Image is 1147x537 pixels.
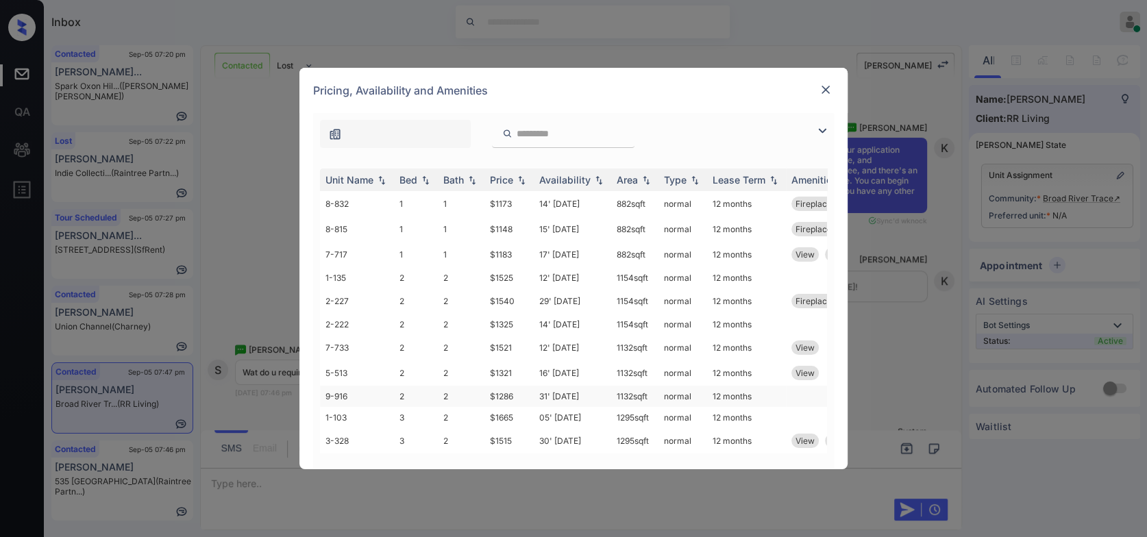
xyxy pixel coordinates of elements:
td: 1 [438,191,484,216]
td: normal [658,191,707,216]
td: 12' [DATE] [534,335,611,360]
td: 1154 sqft [611,267,658,288]
td: 29' [DATE] [534,288,611,314]
td: $1665 [484,407,534,428]
td: 1154 sqft [611,314,658,335]
td: 5-513 [320,360,394,386]
td: $1173 [484,191,534,216]
span: Fireplace in se... [795,224,858,234]
div: Bath [443,174,464,186]
td: 3 [394,407,438,428]
td: normal [658,242,707,267]
div: Area [617,174,638,186]
td: 2 [438,386,484,407]
td: 7-717 [320,242,394,267]
td: 12 months [707,428,786,453]
td: 882 sqft [611,191,658,216]
span: View [795,249,815,260]
td: 2 [438,314,484,335]
div: Bed [399,174,417,186]
td: 12 months [707,407,786,428]
img: sorting [767,175,780,185]
div: Unit Name [325,174,373,186]
td: 2 [394,386,438,407]
td: 2 [438,335,484,360]
td: 2 [438,407,484,428]
td: normal [658,216,707,242]
td: 31' [DATE] [534,386,611,407]
td: 2-227 [320,288,394,314]
td: 12 months [707,242,786,267]
td: 1 [394,191,438,216]
img: sorting [419,175,432,185]
td: 3 [394,428,438,453]
div: Lease Term [713,174,765,186]
div: Amenities [791,174,837,186]
td: $1525 [484,267,534,288]
img: sorting [465,175,479,185]
td: 1132 sqft [611,360,658,386]
td: 12 months [707,216,786,242]
img: icon-zuma [814,123,830,139]
td: $1286 [484,386,534,407]
td: 1132 sqft [611,386,658,407]
td: 12 months [707,360,786,386]
td: normal [658,288,707,314]
img: sorting [688,175,702,185]
td: 2 [394,314,438,335]
td: 8-815 [320,216,394,242]
span: View [795,436,815,446]
td: normal [658,314,707,335]
span: View [795,368,815,378]
td: 14' [DATE] [534,191,611,216]
img: sorting [592,175,606,185]
td: 12 months [707,335,786,360]
td: normal [658,386,707,407]
td: 12 months [707,267,786,288]
td: 882 sqft [611,242,658,267]
span: View [795,342,815,353]
td: 2 [438,288,484,314]
td: 05' [DATE] [534,407,611,428]
td: 16' [DATE] [534,360,611,386]
td: 1295 sqft [611,407,658,428]
td: 2 [438,360,484,386]
td: $1515 [484,428,534,453]
td: 1 [438,216,484,242]
td: normal [658,428,707,453]
img: sorting [639,175,653,185]
td: 1-103 [320,407,394,428]
td: 12' [DATE] [534,267,611,288]
td: 12 months [707,191,786,216]
td: 14' [DATE] [534,314,611,335]
td: 882 sqft [611,216,658,242]
td: $1148 [484,216,534,242]
div: Pricing, Availability and Amenities [299,68,848,113]
img: icon-zuma [502,127,513,140]
td: 1 [438,242,484,267]
td: 12 months [707,314,786,335]
td: 2 [438,428,484,453]
td: 30' [DATE] [534,428,611,453]
span: Fireplace in se... [795,296,858,306]
td: normal [658,360,707,386]
td: 1 [394,242,438,267]
td: 12 months [707,386,786,407]
td: 7-733 [320,335,394,360]
td: 2 [394,335,438,360]
td: 2-222 [320,314,394,335]
span: Fireplace in se... [795,199,858,209]
img: sorting [515,175,528,185]
div: Type [664,174,687,186]
img: icon-zuma [328,127,342,141]
td: 1132 sqft [611,335,658,360]
img: sorting [375,175,388,185]
td: 2 [394,267,438,288]
td: 2 [394,288,438,314]
td: 2 [438,267,484,288]
td: $1321 [484,360,534,386]
td: 2 [394,360,438,386]
td: $1521 [484,335,534,360]
td: 1-135 [320,267,394,288]
td: 17' [DATE] [534,242,611,267]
